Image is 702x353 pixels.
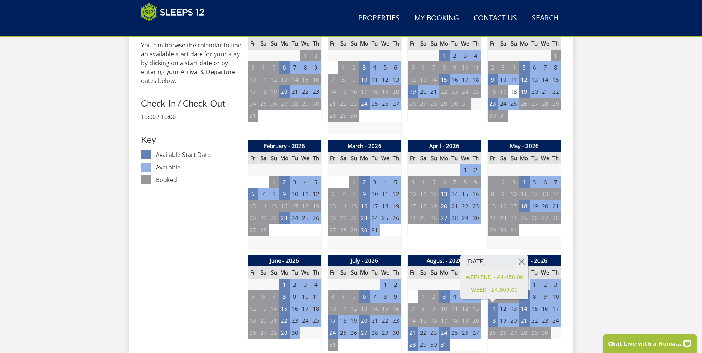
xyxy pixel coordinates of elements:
[279,200,289,212] td: 16
[418,212,428,224] td: 25
[460,176,470,188] td: 8
[487,98,498,110] td: 23
[248,37,258,50] th: Fr
[407,188,418,200] td: 10
[487,176,498,188] td: 1
[349,188,359,200] td: 8
[418,188,428,200] td: 11
[338,110,348,122] td: 29
[338,200,348,212] td: 14
[258,152,268,164] th: Sa
[258,98,268,110] td: 25
[540,85,550,98] td: 21
[380,37,390,50] th: We
[248,188,258,200] td: 6
[450,152,460,164] th: Tu
[471,37,481,50] th: Th
[460,85,470,98] td: 24
[439,176,449,188] td: 6
[141,135,242,144] h3: Key
[141,98,242,108] h3: Check-In / Check-Out
[269,212,279,224] td: 22
[450,98,460,110] td: 30
[429,200,439,212] td: 19
[370,85,380,98] td: 18
[540,98,550,110] td: 28
[338,212,348,224] td: 21
[349,176,359,188] td: 1
[311,98,321,110] td: 30
[508,98,519,110] td: 25
[300,74,310,86] td: 15
[311,74,321,86] td: 16
[279,212,289,224] td: 23
[10,11,84,17] p: Chat Live with a Human!
[141,112,242,121] p: 16:00 / 10:00
[248,110,258,122] td: 31
[471,61,481,74] td: 11
[338,98,348,110] td: 22
[471,188,481,200] td: 16
[498,61,508,74] td: 3
[519,200,529,212] td: 18
[349,110,359,122] td: 30
[370,176,380,188] td: 3
[349,74,359,86] td: 9
[328,200,338,212] td: 13
[551,85,561,98] td: 22
[156,175,241,184] dd: Booked
[300,98,310,110] td: 29
[359,85,369,98] td: 17
[508,176,519,188] td: 3
[300,50,310,62] td: 1
[279,37,289,50] th: Mo
[508,85,519,98] td: 18
[156,163,241,172] dd: Available
[471,10,520,27] a: Contact Us
[471,74,481,86] td: 18
[248,98,258,110] td: 24
[407,85,418,98] td: 19
[498,176,508,188] td: 2
[460,37,470,50] th: We
[418,37,428,50] th: Sa
[248,212,258,224] td: 20
[258,37,268,50] th: Sa
[460,98,470,110] td: 31
[551,200,561,212] td: 21
[311,152,321,164] th: Th
[258,212,268,224] td: 21
[328,140,401,152] th: March - 2026
[450,85,460,98] td: 23
[450,61,460,74] td: 9
[487,74,498,86] td: 9
[498,37,508,50] th: Sa
[380,85,390,98] td: 19
[519,74,529,86] td: 12
[85,10,94,19] button: Open LiveChat chat widget
[269,85,279,98] td: 19
[269,61,279,74] td: 5
[380,212,390,224] td: 25
[450,200,460,212] td: 21
[290,98,300,110] td: 28
[418,61,428,74] td: 6
[258,188,268,200] td: 7
[551,50,561,62] td: 1
[258,74,268,86] td: 11
[460,152,470,164] th: We
[498,110,508,122] td: 31
[551,188,561,200] td: 14
[269,188,279,200] td: 8
[328,188,338,200] td: 6
[439,50,449,62] td: 1
[269,98,279,110] td: 26
[407,212,418,224] td: 24
[487,110,498,122] td: 30
[407,74,418,86] td: 12
[519,176,529,188] td: 4
[290,74,300,86] td: 14
[311,37,321,50] th: Th
[407,200,418,212] td: 17
[279,85,289,98] td: 20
